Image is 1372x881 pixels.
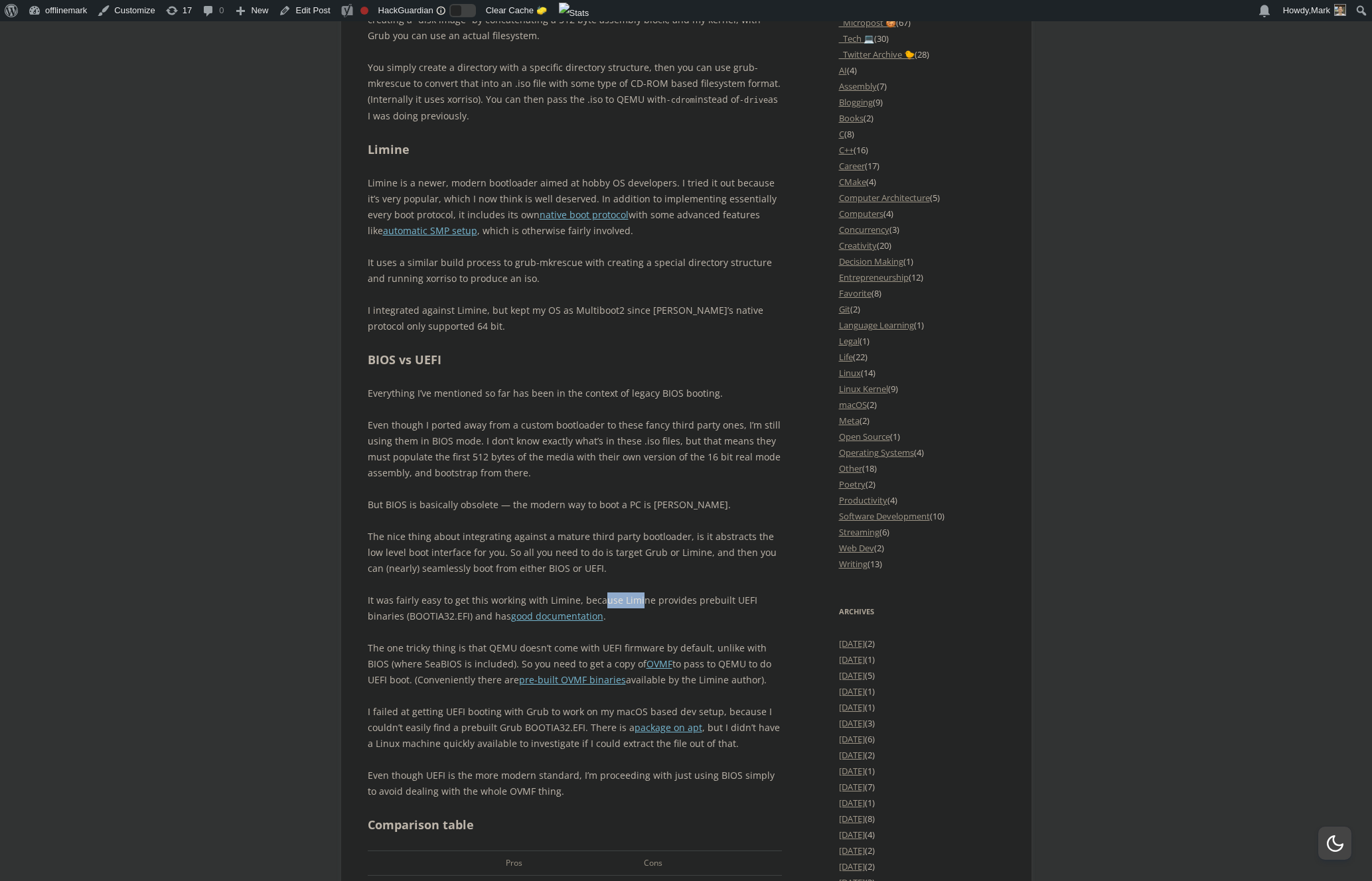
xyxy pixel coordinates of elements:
div: Focus keyphrase not set [360,7,368,15]
li: (4) [839,492,1005,508]
a: AI [839,64,847,76]
li: (28) [839,46,1005,62]
li: (8) [839,285,1005,301]
p: I integrated against Limine, but kept my OS as Multiboot2 since [PERSON_NAME]’s native protocol o... [368,303,783,334]
a: [DATE] [839,860,865,872]
code: -cdrom [666,96,695,105]
a: Decision Making [839,255,903,267]
a: [DATE] [839,749,865,761]
li: (3) [839,222,1005,237]
p: The nice thing about integrating against a mature third party bootloader, is it abstracts the low... [368,529,783,576]
li: (1) [839,253,1005,269]
a: [DATE] [839,701,865,713]
a: Computers [839,208,883,220]
a: Meta [839,415,860,427]
p: Even though UEFI is the more modern standard, I’m proceeding with just using BIOS simply to avoid... [368,768,783,799]
li: (8) [839,126,1005,142]
a: [DATE] [839,685,865,697]
li: (1) [839,333,1005,349]
li: (2) [839,397,1005,413]
a: Concurrency [839,224,889,236]
li: (10) [839,508,1005,524]
a: C [839,128,844,140]
a: Career [839,160,865,172]
a: Legal [839,335,860,347]
li: (2) [839,636,1005,651]
a: Productivity [839,494,887,506]
li: (2) [839,110,1005,126]
a: Entrepreneurship [839,271,909,283]
li: (7) [839,779,1005,795]
a: [DATE] [839,638,865,649]
a: pre-built OVMF binaries [519,673,626,686]
li: (1) [839,429,1005,444]
a: Linux [839,367,861,379]
a: Software Development [839,510,930,522]
a: Language Learning [839,319,914,331]
a: _Micropost 🍪 [839,17,896,29]
a: native boot protocol [540,208,629,221]
a: Linux Kernel [839,383,888,395]
a: automatic SMP setup [383,224,477,237]
a: [DATE] [839,733,865,745]
li: (2) [839,858,1005,874]
a: _Tech 💻 [839,33,874,44]
a: Other [839,462,862,474]
li: (1) [839,651,1005,667]
p: Limine is a newer, modern bootloader aimed at hobby OS developers. I tried it out because it’s ve... [368,175,783,239]
li: (4) [839,206,1005,222]
a: OVMF [647,657,672,670]
a: [DATE] [839,829,865,841]
a: Books [839,112,864,124]
li: (6) [839,731,1005,747]
a: [DATE] [839,669,865,681]
li: (7) [839,78,1005,94]
li: (13) [839,556,1005,572]
a: Blogging [839,96,873,108]
span: Clear Cache [486,5,534,15]
li: (2) [839,301,1005,317]
a: _Twitter Archive 🐤 [839,48,915,60]
li: (1) [839,317,1005,333]
li: (30) [839,31,1005,46]
a: [DATE] [839,813,865,825]
a: good documentation [511,610,603,622]
a: C++ [839,144,854,156]
a: Poetry [839,478,866,490]
li: (3) [839,715,1005,731]
a: Web Dev [839,542,874,554]
p: It uses a similar build process to grub-mkrescue with creating a special directory structure and ... [368,255,783,287]
li: (22) [839,349,1005,365]
li: (17) [839,158,1005,174]
a: CMake [839,176,866,188]
h2: Comparison table [368,815,783,835]
td: Pros [506,850,644,875]
li: (9) [839,381,1005,397]
p: But BIOS is basically obsolete — the modern way to boot a PC is [PERSON_NAME]. [368,497,783,513]
a: [DATE] [839,845,865,856]
li: (1) [839,699,1005,715]
li: (2) [839,476,1005,492]
li: (2) [839,843,1005,858]
a: [DATE] [839,765,865,777]
li: (14) [839,365,1005,381]
a: Favorite [839,287,872,299]
a: [DATE] [839,797,865,809]
h3: Archives [839,604,1005,620]
li: (18) [839,460,1005,476]
li: (1) [839,683,1005,699]
li: (9) [839,94,1005,110]
li: (4) [839,62,1005,78]
span: Mark [1311,5,1330,15]
a: Life [839,351,853,363]
li: (2) [839,413,1005,429]
li: (20) [839,237,1005,253]
li: (5) [839,667,1005,683]
li: (67) [839,15,1005,31]
a: [DATE] [839,717,865,729]
a: Operating Systems [839,446,914,458]
li: (4) [839,444,1005,460]
p: Everything I’ve mentioned so far has been in the context of legacy BIOS booting. [368,385,783,401]
a: [DATE] [839,653,865,665]
a: Computer Architecture [839,192,930,204]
